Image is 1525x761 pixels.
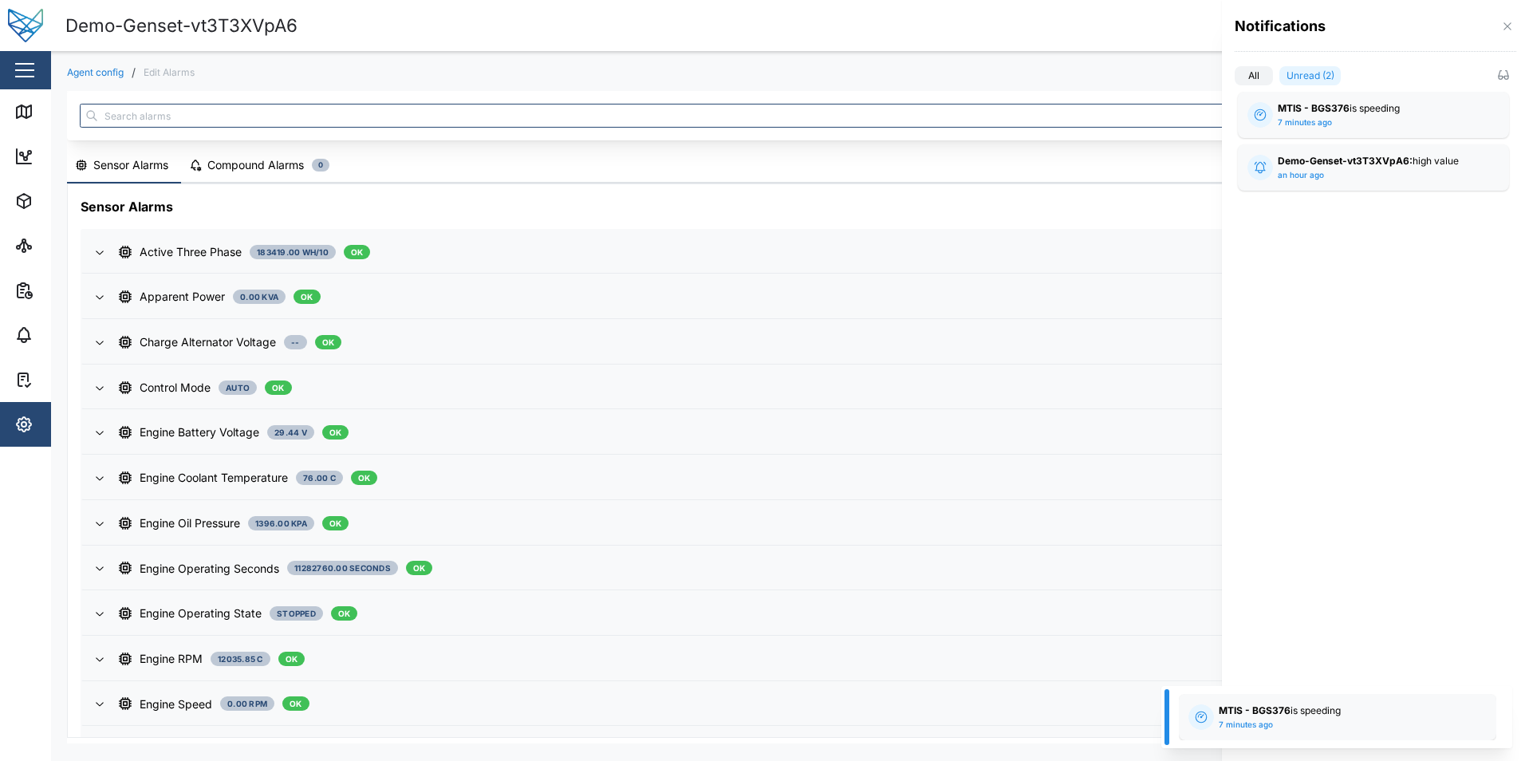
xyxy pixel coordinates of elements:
[1219,704,1291,716] strong: MTIS - BGS376
[1279,66,1341,85] label: Unread (2)
[1235,16,1326,37] h4: Notifications
[1235,66,1273,85] label: All
[1278,116,1332,129] div: 7 minutes ago
[1278,101,1469,116] div: is speeding
[1219,719,1273,731] div: 7 minutes ago
[1278,102,1350,114] strong: MTIS - BGS376
[1278,169,1324,182] div: an hour ago
[1219,704,1410,719] div: is speeding
[1278,154,1469,169] div: high value
[1278,155,1413,167] strong: Demo-Genset-vt3T3XVpA6:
